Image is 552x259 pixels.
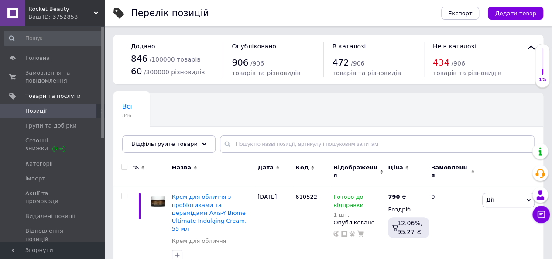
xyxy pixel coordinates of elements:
[433,69,501,76] span: товарів та різновидів
[333,219,384,227] div: Опубліковано
[397,220,422,235] span: 12.06%, 95.27 ₴
[441,7,480,20] button: Експорт
[333,57,349,68] span: 472
[250,60,264,67] span: / 906
[131,53,147,64] span: 846
[25,122,77,130] span: Групи та добірки
[333,164,377,180] span: Відображення
[388,206,424,214] div: Роздріб
[232,43,276,50] span: Опубліковано
[451,60,465,67] span: / 906
[148,193,168,207] img: Крем для лица с пробиотиками и церамидами Axis-Y Biome Ultimate Indulging Cream, 55 мл
[25,190,81,205] span: Акції та промокоди
[4,31,103,46] input: Пошук
[122,112,132,119] span: 846
[351,60,364,67] span: / 906
[388,164,403,172] span: Ціна
[232,57,248,68] span: 906
[28,5,94,13] span: Rocket Beauty
[495,10,536,17] span: Додати товар
[131,43,155,50] span: Додано
[25,92,81,100] span: Товари та послуги
[122,103,132,111] span: Всі
[488,7,543,20] button: Додати товар
[25,212,75,220] span: Видалені позиції
[220,135,535,153] input: Пошук по назві позиції, артикулу і пошуковим запитам
[172,164,191,172] span: Назва
[433,57,449,68] span: 434
[25,175,45,183] span: Імпорт
[172,193,247,232] a: Крем для обличчя з пробіотиками та церамідами Axis-Y Biome Ultimate Indulging Cream, 55 мл
[448,10,473,17] span: Експорт
[333,211,384,218] div: 1 шт.
[25,54,50,62] span: Головна
[388,193,400,200] b: 790
[257,164,274,172] span: Дата
[28,13,105,21] div: Ваш ID: 3752858
[388,193,406,201] div: ₴
[295,164,309,172] span: Код
[133,164,139,172] span: %
[149,56,200,63] span: / 100000 товарів
[25,69,81,85] span: Замовлення та повідомлення
[486,197,494,203] span: Дії
[131,66,142,76] span: 60
[431,164,469,180] span: Замовлення
[172,237,226,245] a: Крем для обличчя
[25,137,81,152] span: Сезонні знижки
[25,160,53,168] span: Категорії
[232,69,300,76] span: товарів та різновидів
[433,43,476,50] span: Не в каталозі
[535,77,549,83] div: 1%
[333,69,401,76] span: товарів та різновидів
[25,227,81,243] span: Відновлення позицій
[131,9,209,18] div: Перелік позицій
[25,107,47,115] span: Позиції
[131,141,198,147] span: Відфільтруйте товари
[144,69,205,76] span: / 300000 різновидів
[295,193,317,200] span: 610522
[333,43,366,50] span: В каталозі
[532,206,550,223] button: Чат з покупцем
[333,193,363,211] span: Готово до відправки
